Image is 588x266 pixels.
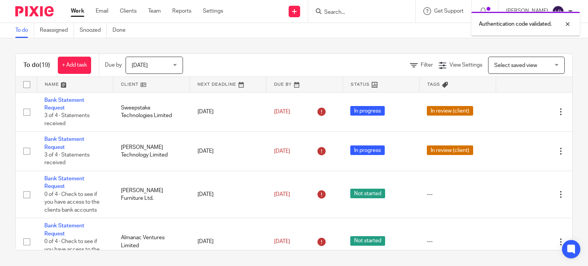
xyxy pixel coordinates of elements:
[40,23,74,38] a: Reassigned
[494,63,537,68] span: Select saved view
[148,7,161,15] a: Team
[427,145,473,155] span: In review (client)
[190,92,266,132] td: [DATE]
[449,62,482,68] span: View Settings
[427,82,440,86] span: Tags
[44,137,84,150] a: Bank Statement Request
[113,218,190,265] td: Almanac Ventures Limited
[132,63,148,68] span: [DATE]
[113,132,190,171] td: [PERSON_NAME] Technology Limited
[552,5,564,18] img: svg%3E
[421,62,433,68] span: Filter
[350,106,385,116] span: In progress
[44,152,90,166] span: 3 of 4 · Statements received
[39,62,50,68] span: (19)
[427,106,473,116] span: In review (client)
[15,23,34,38] a: To do
[71,7,84,15] a: Work
[44,223,84,236] a: Bank Statement Request
[203,7,223,15] a: Settings
[58,57,91,74] a: + Add task
[44,113,90,126] span: 3 of 4 · Statements received
[44,192,100,213] span: 0 of 4 · Check to see if you have access to the clients bank accounts
[350,189,385,198] span: Not started
[350,145,385,155] span: In progress
[44,176,84,189] a: Bank Statement Request
[113,92,190,132] td: Sweepstake Technologies Limited
[23,61,50,69] h1: To do
[190,218,266,265] td: [DATE]
[105,61,122,69] p: Due by
[274,109,290,114] span: [DATE]
[427,191,488,198] div: ---
[350,236,385,246] span: Not started
[44,239,100,260] span: 0 of 4 · Check to see if you have access to the clients bank accounts
[113,23,131,38] a: Done
[80,23,107,38] a: Snoozed
[44,98,84,111] a: Bank Statement Request
[172,7,191,15] a: Reports
[113,171,190,218] td: [PERSON_NAME] Furniture Ltd.
[274,192,290,197] span: [DATE]
[96,7,108,15] a: Email
[120,7,137,15] a: Clients
[15,6,54,16] img: Pixie
[479,20,552,28] p: Authentication code validated.
[190,132,266,171] td: [DATE]
[427,238,488,245] div: ---
[274,149,290,154] span: [DATE]
[190,171,266,218] td: [DATE]
[274,239,290,244] span: [DATE]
